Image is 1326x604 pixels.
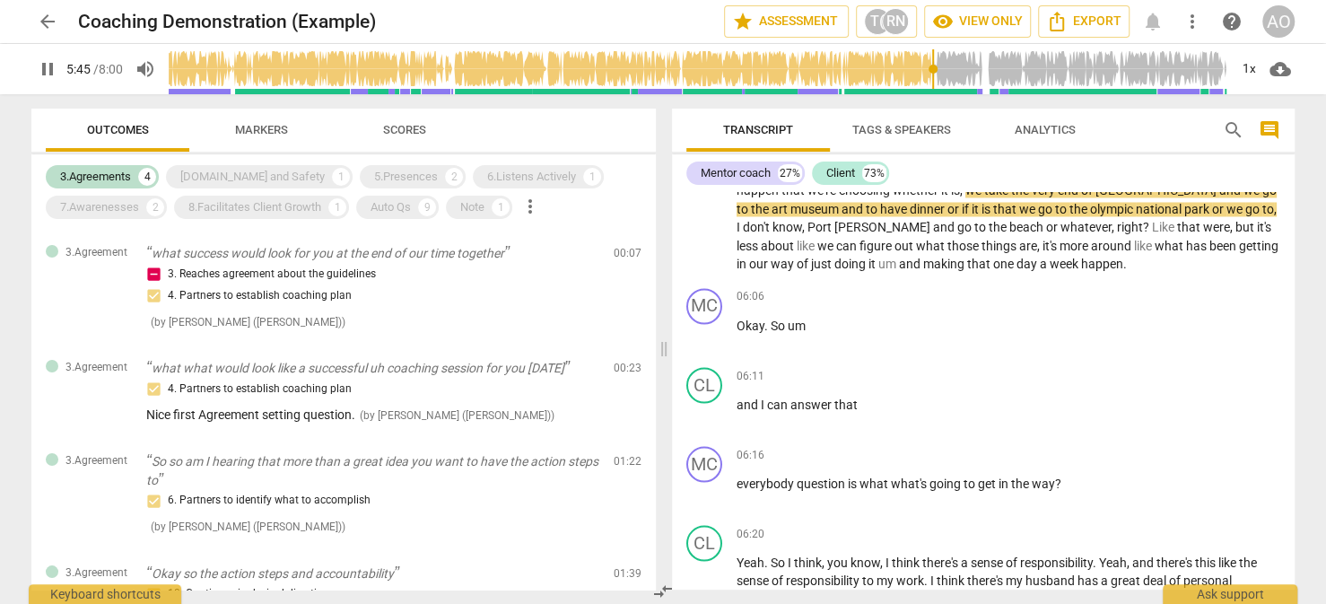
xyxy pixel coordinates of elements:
span: national [1136,202,1184,216]
span: So [771,318,788,332]
span: that [1177,220,1203,234]
div: Auto Qs [371,198,411,216]
span: 06:06 [737,289,764,304]
div: 1 [328,198,346,216]
span: a [1040,257,1050,271]
span: Filler word [797,239,817,253]
div: Change speaker [686,367,722,403]
div: Change speaker [686,446,722,482]
span: it [972,202,981,216]
span: what [1155,239,1186,253]
span: think [794,555,822,569]
span: 3.Agreement [65,245,127,260]
span: a [1101,573,1111,587]
span: think [892,555,922,569]
span: Okay [737,318,764,332]
span: , [1112,220,1117,234]
span: think [937,573,967,587]
span: it's [1257,220,1271,234]
span: ( by [PERSON_NAME] ([PERSON_NAME]) ) [151,521,345,533]
span: , [1037,239,1042,253]
span: like [1218,555,1239,569]
span: olympic [1090,202,1136,216]
span: 06:16 [737,447,764,462]
span: that [967,257,993,271]
span: more_vert [1182,11,1203,32]
button: AO [1262,5,1295,38]
span: dinner [910,202,947,216]
span: visibility [932,11,954,32]
div: [DOMAIN_NAME] and Safety [180,168,325,186]
span: go [1038,202,1055,216]
div: 8.Facilitates Client Growth [188,198,321,216]
span: we [1226,202,1245,216]
span: husband [1025,573,1077,587]
span: ? [1055,476,1061,490]
span: to [1262,202,1274,216]
span: , [1230,220,1235,234]
span: figure [859,239,894,253]
span: don't [743,220,772,234]
span: get [978,476,999,490]
button: View only [924,5,1031,38]
span: , [822,555,827,569]
span: doing [834,257,868,271]
button: Search [1219,116,1248,144]
span: day [1016,257,1040,271]
div: Change speaker [686,525,722,561]
span: / 8:00 [93,62,123,76]
div: 6.Listens Actively [487,168,576,186]
span: [PERSON_NAME] [834,220,933,234]
span: responsibility [786,573,862,587]
div: Ask support [1163,584,1297,604]
span: or [1212,202,1226,216]
span: star [732,11,754,32]
span: park [1184,202,1212,216]
span: to [964,476,978,490]
span: of [1006,555,1020,569]
span: the [1011,476,1032,490]
div: Note [460,198,484,216]
span: answer [790,397,834,411]
span: 3.Agreement [65,565,127,581]
span: personal [1183,573,1232,587]
span: to [737,202,751,216]
span: comment [1259,119,1280,141]
span: or [947,202,962,216]
span: pause [37,58,58,80]
span: to [862,573,877,587]
span: 00:23 [614,361,641,376]
button: Volume [129,53,161,85]
span: whatever [1060,220,1112,234]
span: cloud_download [1269,58,1291,80]
span: go [957,220,974,234]
span: it [868,257,878,271]
span: everybody [737,476,797,490]
span: So [771,555,788,569]
div: 1x [1232,55,1266,83]
span: Tags & Speakers [852,123,951,136]
span: 3.Agreement [65,453,127,468]
span: Nice first Agreement setting question. [146,407,355,422]
span: those [947,239,981,253]
span: the [1069,202,1090,216]
span: this [1195,555,1218,569]
span: less [737,239,761,253]
span: more_vert [519,196,541,217]
p: Okay so the action steps and accountability [146,565,599,583]
span: View only [932,11,1023,32]
span: Yeah [1099,555,1127,569]
div: 3.Agreements [60,168,131,186]
span: , [1274,202,1277,216]
span: to [1055,202,1069,216]
span: Markers [235,123,288,136]
div: Keyboard shortcuts [29,584,181,604]
span: there's [967,573,1006,587]
span: . [764,318,771,332]
span: search [1223,119,1244,141]
div: Mentor coach [701,164,771,182]
span: go [1245,202,1262,216]
span: deal [1143,573,1169,587]
span: . [924,573,930,587]
span: in [737,257,749,271]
